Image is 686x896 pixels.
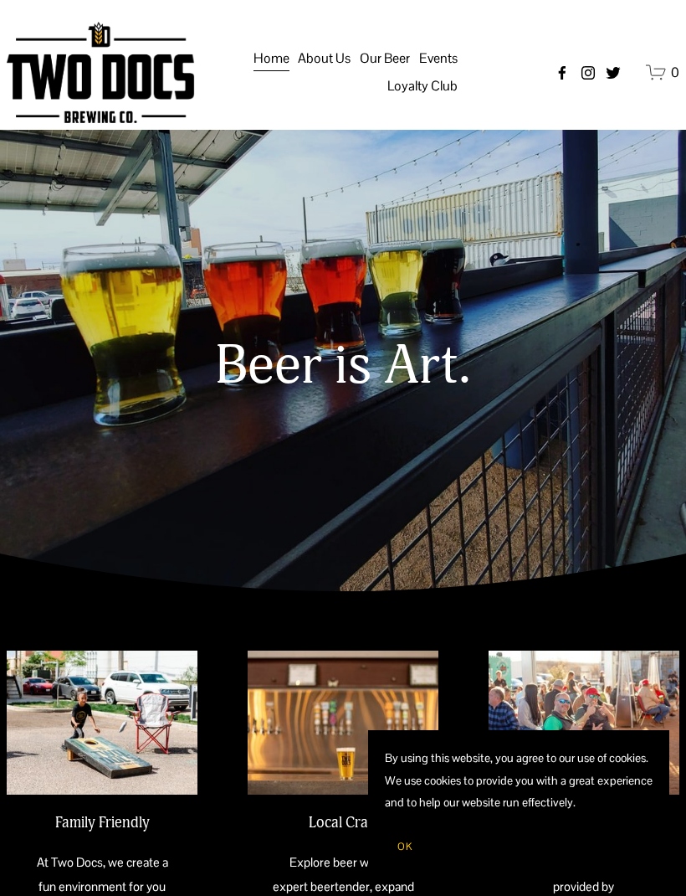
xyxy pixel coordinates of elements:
[397,840,412,853] span: OK
[580,64,596,81] a: instagram-unauth
[489,651,679,795] img: People sitting and socializing outdoors at a festival or event in the late afternoon, with some p...
[7,22,194,123] img: Two Docs Brewing Co.
[7,651,197,795] img: A girl playing cornhole outdoors on a sunny day, with parked cars and a building in the backgroun...
[385,747,653,814] p: By using this website, you agree to our use of cookies. We use cookies to provide you with a grea...
[360,44,410,73] a: folder dropdown
[385,831,425,863] button: OK
[253,44,289,73] a: Home
[298,46,351,71] span: About Us
[646,62,679,83] a: 0 items in cart
[248,651,438,795] img: A glass of beer with the logo of Two Docs Brewing Company, placed on a bar counter with a blurred...
[272,813,415,832] h2: Local Craft
[554,64,571,81] a: Facebook
[298,44,351,73] a: folder dropdown
[360,46,410,71] span: Our Beer
[9,336,677,397] h1: Beer is Art.
[605,64,622,81] a: twitter-unauth
[387,73,458,101] a: folder dropdown
[31,813,174,832] h2: Family Friendly
[671,64,679,81] span: 0
[387,74,458,99] span: Loyalty Club
[419,46,458,71] span: Events
[419,44,458,73] a: folder dropdown
[368,730,669,879] section: Cookie banner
